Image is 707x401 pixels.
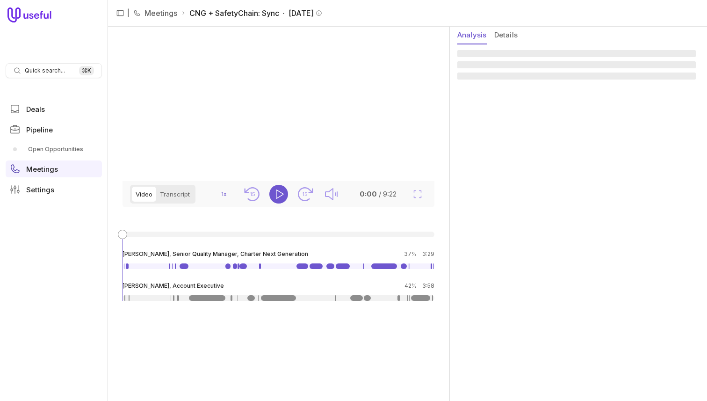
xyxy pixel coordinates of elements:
[6,142,102,157] a: Open Opportunities
[26,186,54,193] span: Settings
[383,190,397,198] time: 9:22
[494,27,518,44] button: Details
[289,7,314,19] time: [DATE]
[457,73,696,80] span: ‌
[26,126,53,133] span: Pipeline
[279,7,289,19] span: ·
[25,67,65,74] span: Quick search...
[408,185,427,204] button: Fullscreen
[189,7,322,19] span: CNG + SafetyChain: Sync
[457,27,487,44] button: Analysis
[404,282,434,290] div: 42%
[379,190,381,198] span: /
[422,250,434,257] time: 3:29
[26,106,45,113] span: Deals
[457,50,696,57] span: ‌
[113,6,127,20] button: Collapse sidebar
[422,282,434,289] time: 3:58
[127,7,130,19] span: |
[269,185,288,204] button: Play
[79,66,94,75] kbd: ⌘ K
[360,190,377,198] time: 0:00
[213,187,236,201] button: 1x
[123,282,224,290] span: [PERSON_NAME], Account Executive
[296,185,314,204] button: Seek forward 15 seconds
[6,101,102,117] a: Deals
[404,250,434,258] div: 37%
[6,160,102,177] a: Meetings
[302,191,308,197] text: 15
[6,121,102,138] a: Pipeline
[156,187,194,202] button: Transcript
[132,187,156,202] button: Video
[243,185,262,204] button: Seek back 15 seconds
[6,142,102,157] div: Pipeline submenu
[123,250,308,258] span: [PERSON_NAME], Senior Quality Manager, Charter Next Generation
[250,191,255,197] text: 15
[6,181,102,198] a: Settings
[322,185,340,204] button: Mute
[26,166,58,173] span: Meetings
[144,7,177,19] a: Meetings
[457,61,696,68] span: ‌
